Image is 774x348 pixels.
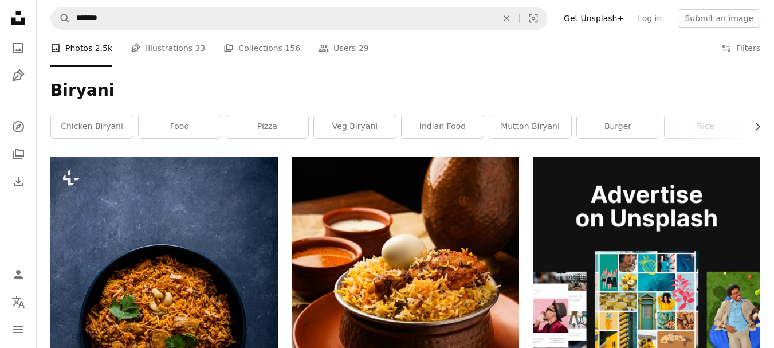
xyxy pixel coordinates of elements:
a: Collections [7,143,30,166]
form: Find visuals sitewide [50,7,548,30]
span: 33 [195,42,206,54]
a: Get Unsplash+ [557,9,631,28]
a: pizza [226,115,308,138]
span: 29 [359,42,369,54]
a: Users 29 [319,30,369,67]
h1: Biryani [50,80,760,101]
a: burger [577,115,659,138]
a: Home — Unsplash [7,7,30,32]
button: Clear [494,7,519,29]
button: Filters [721,30,760,67]
a: rice [665,115,747,138]
a: Illustrations 33 [131,30,205,67]
a: a bowl of food on a plate with spices [292,322,519,333]
button: Visual search [520,7,547,29]
button: Language [7,291,30,314]
a: Explore [7,115,30,138]
a: food [139,115,221,138]
button: Submit an image [678,9,760,28]
button: Menu [7,318,30,341]
a: chicken biryani [51,115,133,138]
a: Photos [7,37,30,60]
a: veg biryani [314,115,396,138]
a: Download History [7,170,30,193]
a: Log in [631,9,669,28]
a: Log in / Sign up [7,263,30,286]
a: a black bowl filled with food on top of a table [50,322,278,333]
a: indian food [402,115,484,138]
a: Collections 156 [223,30,300,67]
a: Illustrations [7,64,30,87]
button: Search Unsplash [51,7,70,29]
span: 156 [285,42,300,54]
a: mutton biryani [489,115,571,138]
button: scroll list to the right [747,115,760,138]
